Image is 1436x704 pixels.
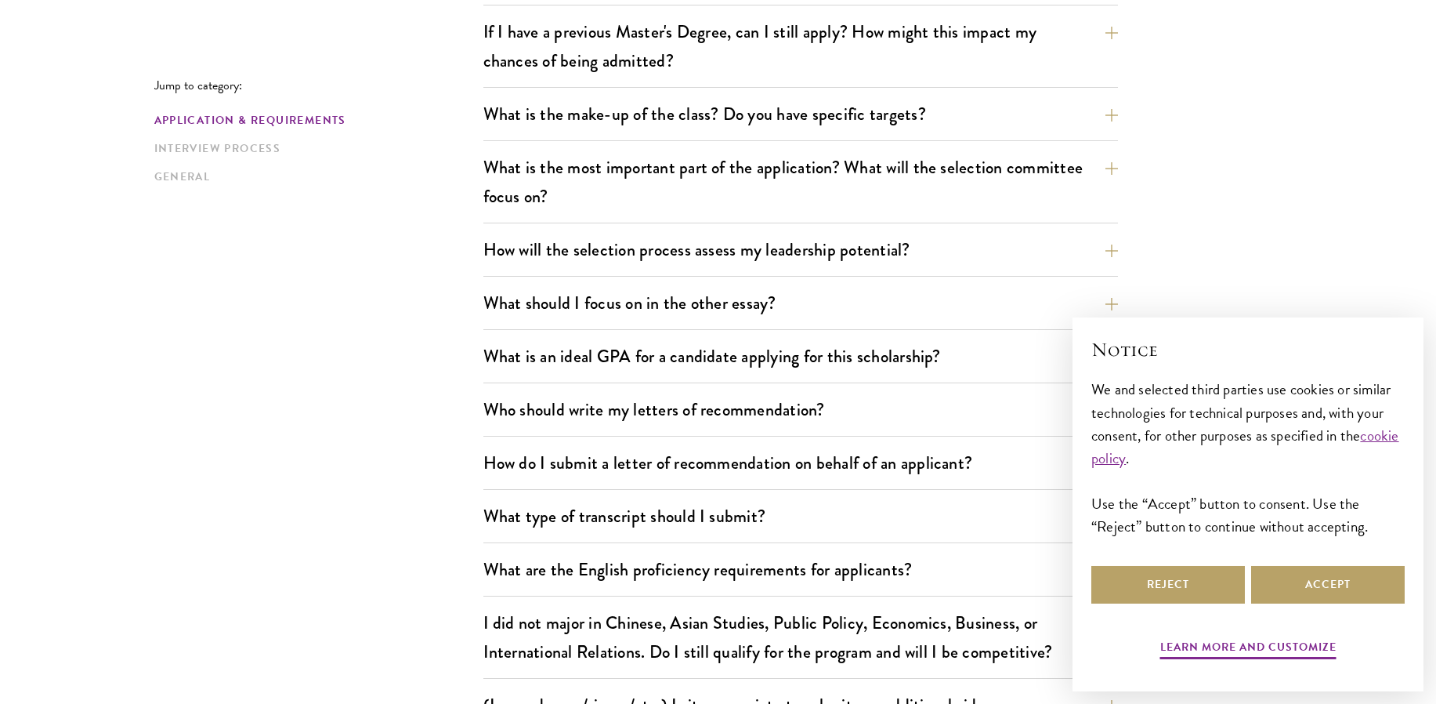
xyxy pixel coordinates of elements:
button: What is the most important part of the application? What will the selection committee focus on? [483,150,1118,214]
button: What are the English proficiency requirements for applicants? [483,552,1118,587]
button: I did not major in Chinese, Asian Studies, Public Policy, Economics, Business, or International R... [483,605,1118,670]
button: If I have a previous Master's Degree, can I still apply? How might this impact my chances of bein... [483,14,1118,78]
a: cookie policy [1091,424,1399,470]
p: Jump to category: [154,78,483,93]
a: General [154,169,474,185]
a: Application & Requirements [154,112,474,129]
button: What is an ideal GPA for a candidate applying for this scholarship? [483,339,1118,374]
div: We and selected third parties use cookies or similar technologies for technical purposes and, wit... [1091,378,1405,537]
button: Accept [1251,566,1405,604]
button: What type of transcript should I submit? [483,499,1118,534]
a: Interview Process [154,140,474,157]
h2: Notice [1091,336,1405,363]
button: What should I focus on in the other essay? [483,285,1118,321]
button: Learn more and customize [1160,637,1337,662]
button: Reject [1091,566,1245,604]
button: Who should write my letters of recommendation? [483,392,1118,427]
button: How do I submit a letter of recommendation on behalf of an applicant? [483,445,1118,481]
button: What is the make-up of the class? Do you have specific targets? [483,96,1118,132]
button: How will the selection process assess my leadership potential? [483,232,1118,267]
